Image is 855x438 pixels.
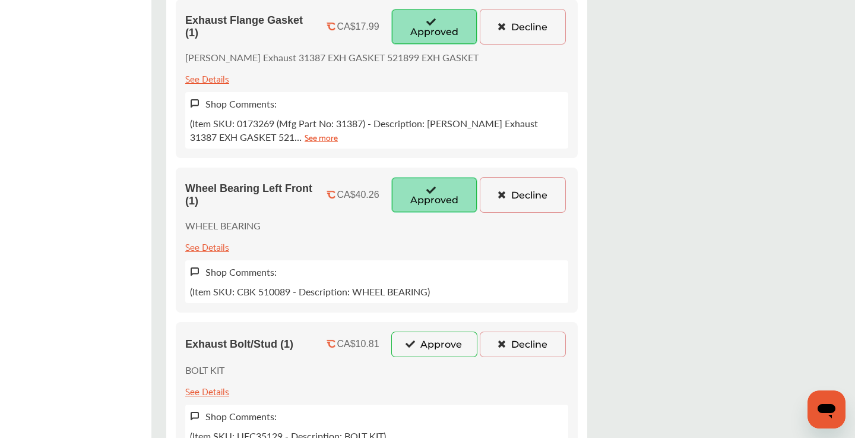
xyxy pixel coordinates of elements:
button: Approve [391,332,477,357]
button: Decline [480,9,566,45]
img: svg+xml;base64,PHN2ZyB3aWR0aD0iMTYiIGhlaWdodD0iMTciIHZpZXdCb3g9IjAgMCAxNiAxNyIgZmlsbD0ibm9uZSIgeG... [190,99,199,109]
label: Shop Comments: [205,97,277,111]
div: See Details [185,383,229,399]
div: CA$40.26 [337,190,379,200]
label: Shop Comments: [205,265,277,279]
label: Shop Comments: [205,409,277,423]
button: Decline [480,177,566,213]
div: CA$17.99 [337,21,379,32]
span: Exhaust Flange Gasket (1) [185,14,315,39]
img: svg+xml;base64,PHN2ZyB3aWR0aD0iMTYiIGhlaWdodD0iMTciIHZpZXdCb3g9IjAgMCAxNiAxNyIgZmlsbD0ibm9uZSIgeG... [190,411,199,421]
p: [PERSON_NAME] Exhaust 31387 EXH GASKET 521899 EXH GASKET [185,51,479,64]
p: BOLT KIT [185,363,224,377]
a: See more [305,130,338,144]
span: Wheel Bearing Left Front (1) [185,182,315,207]
div: See Details [185,70,229,86]
iframe: Button to launch messaging window [807,390,845,428]
div: See Details [185,238,229,254]
button: Approved [391,177,477,213]
img: svg+xml;base64,PHN2ZyB3aWR0aD0iMTYiIGhlaWdodD0iMTciIHZpZXdCb3g9IjAgMCAxNiAxNyIgZmlsbD0ibm9uZSIgeG... [190,267,199,277]
p: (Item SKU: 0173269 (Mfg Part No: 31387) - Description: [PERSON_NAME] Exhaust 31387 EXH GASKET 521… [190,116,563,144]
button: Decline [480,332,566,357]
button: Approved [391,9,477,45]
p: (Item SKU: CBK 510089 - Description: WHEEL BEARING) [190,285,430,298]
div: CA$10.81 [337,339,379,349]
span: Exhaust Bolt/Stud (1) [185,338,293,351]
p: WHEEL BEARING [185,219,261,232]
